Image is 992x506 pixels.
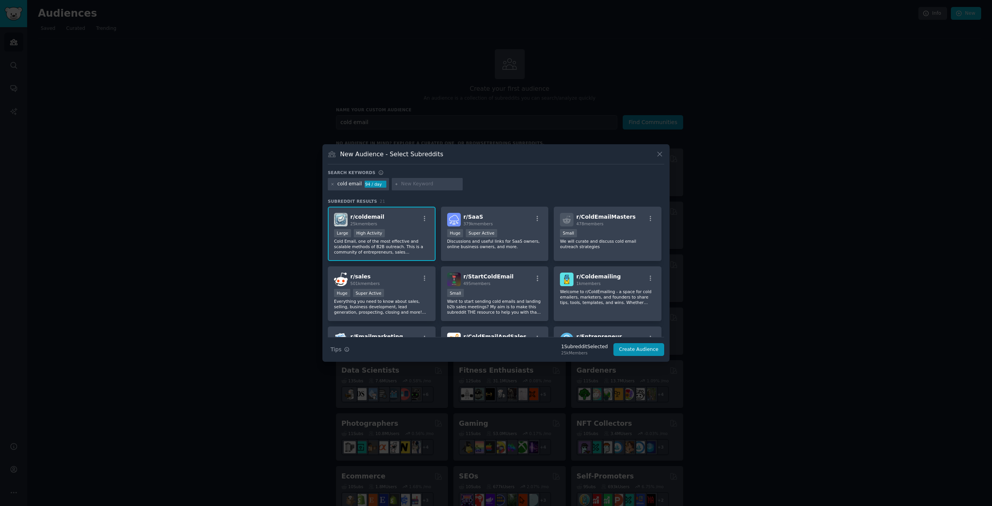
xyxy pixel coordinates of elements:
[447,213,461,226] img: SaaS
[560,289,655,305] p: Welcome to r/ColdEmailing - a space for cold emailers, marketers, and founders to share tips, too...
[447,238,542,249] p: Discussions and useful links for SaaS owners, online business owners, and more.
[350,214,384,220] span: r/ coldemail
[463,333,527,340] span: r/ ColdEmailAndSales
[463,273,514,280] span: r/ StartColdEmail
[334,238,429,255] p: Cold Email, one of the most effective and scalable methods of B2B outreach. This is a community o...
[340,150,443,158] h3: New Audience - Select Subreddits
[576,221,603,226] span: 478 members
[560,333,573,346] img: Entrepreneur
[328,199,377,204] span: Subreddit Results
[334,299,429,315] p: Everything you need to know about sales, selling, business development, lead generation, prospect...
[576,214,635,220] span: r/ ColdEmailMasters
[576,273,621,280] span: r/ Coldemailing
[380,199,385,204] span: 21
[334,213,348,226] img: coldemail
[560,229,577,237] div: Small
[447,299,542,315] p: Want to start sending cold emails and landing b2b sales meetings? My aim is to make this subreddi...
[401,181,460,188] input: New Keyword
[334,289,350,297] div: Huge
[353,289,384,297] div: Super Active
[334,333,348,346] img: Emailmarketing
[560,238,655,249] p: We will curate and discuss cold email outreach strategies
[338,181,362,188] div: cold email
[365,181,386,188] div: 94 / day
[447,289,464,297] div: Small
[447,273,461,286] img: StartColdEmail
[466,229,497,237] div: Super Active
[561,350,608,356] div: 25k Members
[328,343,352,356] button: Tips
[447,333,461,346] img: ColdEmailAndSales
[463,221,493,226] span: 379k members
[354,229,385,237] div: High Activity
[576,281,601,286] span: 1k members
[334,229,351,237] div: Large
[447,229,463,237] div: Huge
[350,273,370,280] span: r/ sales
[560,273,573,286] img: Coldemailing
[463,281,491,286] span: 495 members
[613,343,665,356] button: Create Audience
[350,281,380,286] span: 501k members
[334,273,348,286] img: sales
[331,345,341,354] span: Tips
[463,214,483,220] span: r/ SaaS
[350,221,377,226] span: 25k members
[576,333,622,340] span: r/ Entrepreneur
[350,333,403,340] span: r/ Emailmarketing
[328,170,375,175] h3: Search keywords
[561,344,608,351] div: 1 Subreddit Selected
